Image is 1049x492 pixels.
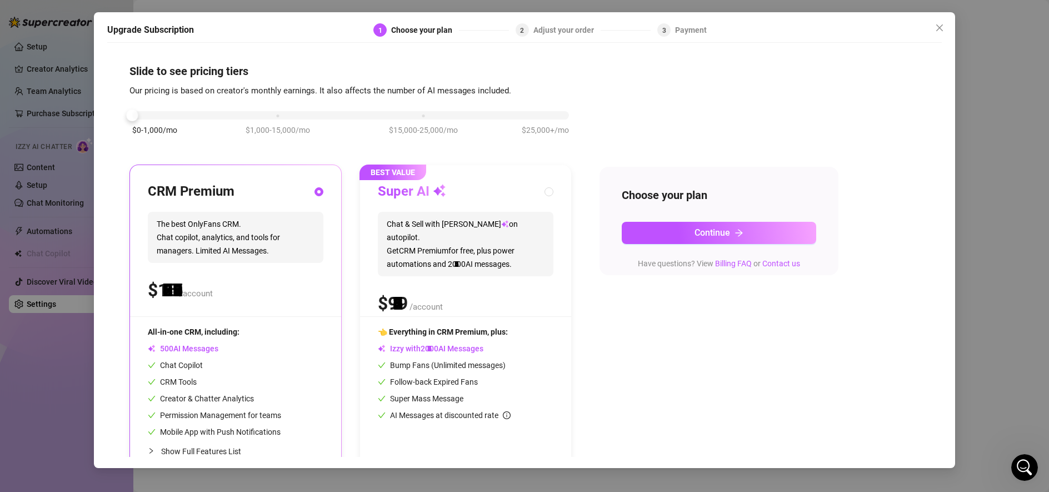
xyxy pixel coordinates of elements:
span: AI Messages [148,344,218,353]
div: Hi STEFY, [18,51,173,62]
span: Show Full Features List [161,447,241,456]
button: Continuearrow-right [622,222,816,244]
div: To speed things up, please give them your Order ID: 37633296 [18,191,173,223]
span: Permission Management for teams [148,411,281,420]
span: check [378,378,386,386]
span: /account [179,289,213,299]
div: Please to resolve this. [18,152,173,185]
h1: [PERSON_NAME] [54,6,126,14]
span: $ [148,280,178,301]
span: $ [378,293,408,314]
span: 3 [662,27,666,34]
span: info-circle [503,411,511,419]
span: arrow-right [735,228,743,237]
a: contact PayPro Global [43,164,128,173]
div: You can also try again with a different payment method. [18,229,173,262]
span: 1 [378,27,382,34]
span: 2 [520,27,524,34]
div: Ella says… [9,44,213,342]
button: go back [7,4,28,26]
div: Payment [675,23,707,37]
span: collapsed [148,448,154,454]
span: Bump Fans (Unlimited messages) [378,361,506,370]
span: check [378,361,386,369]
div: Adjust your order [533,23,601,37]
span: The best OnlyFans CRM. Chat copilot, analytics, and tools for managers. Limited AI Messages. [148,212,323,263]
span: All-in-one CRM, including: [148,327,239,336]
button: Home [174,4,195,26]
span: Chat Copilot [148,361,203,370]
span: check [148,428,156,436]
button: Send a message… [191,360,208,377]
h3: Super AI [378,183,446,201]
div: Close [195,4,215,24]
span: CRM Tools [148,377,197,386]
div: Hi STEFY,Your order didn’t go through:slightly_frowning_face:Unfortunately, your order has been d... [9,44,182,317]
h3: CRM Premium [148,183,234,201]
div: Show Full Features List [148,438,323,464]
textarea: Message… [9,341,213,360]
span: $15,000-25,000/mo [389,124,458,136]
span: check [148,411,156,419]
a: Contact us [762,259,800,268]
div: Your order didn’t go through [18,68,173,79]
h4: Slide to see pricing tiers [129,63,920,79]
div: Unfortunately, your order has been declined by our payment processor, PayPro Global. [18,114,173,147]
span: Have questions? View or [638,259,800,268]
span: check [378,411,386,419]
span: 👈 Everything in CRM Premium, plus: [378,327,508,336]
span: Continue [695,227,730,238]
p: Active [DATE] [54,14,103,25]
button: Upload attachment [53,364,62,373]
h4: Choose your plan [622,187,816,203]
span: AI Messages at discounted rate [390,411,511,420]
span: $25,000+/mo [522,124,569,136]
span: $0-1,000/mo [132,124,177,136]
span: /account [409,302,443,312]
span: BEST VALUE [359,165,426,180]
span: check [148,361,156,369]
span: Our pricing is based on creator's monthly earnings. It also affects the number of AI messages inc... [129,86,511,96]
div: [PERSON_NAME] • 46m ago [18,320,112,326]
button: Emoji picker [17,364,26,373]
span: check [148,395,156,402]
img: Profile image for Ella [32,6,49,24]
span: Close [931,23,948,32]
div: If you need any further assistance, just drop us a message here, and we'll be happy to help you o... [18,267,173,310]
span: Creator & Chatter Analytics [148,394,254,403]
div: Choose your plan [391,23,459,37]
h5: Upgrade Subscription [107,23,194,37]
iframe: Intercom live chat [1011,454,1038,481]
span: Mobile App with Push Notifications [148,428,281,436]
span: check [378,395,386,402]
span: $1,000-15,000/mo [246,124,310,136]
a: Billing FAQ [715,259,752,268]
span: check [148,378,156,386]
span: Chat & Sell with [PERSON_NAME] on autopilot. Get CRM Premium for free, plus power automations and... [378,212,553,276]
img: :slightly_frowning_face: [18,84,42,108]
button: Gif picker [35,364,44,373]
span: Follow-back Expired Fans [378,377,478,386]
span: Izzy with AI Messages [378,344,483,353]
span: Super Mass Message [378,394,463,403]
span: close [935,23,944,32]
button: Close [931,19,948,37]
